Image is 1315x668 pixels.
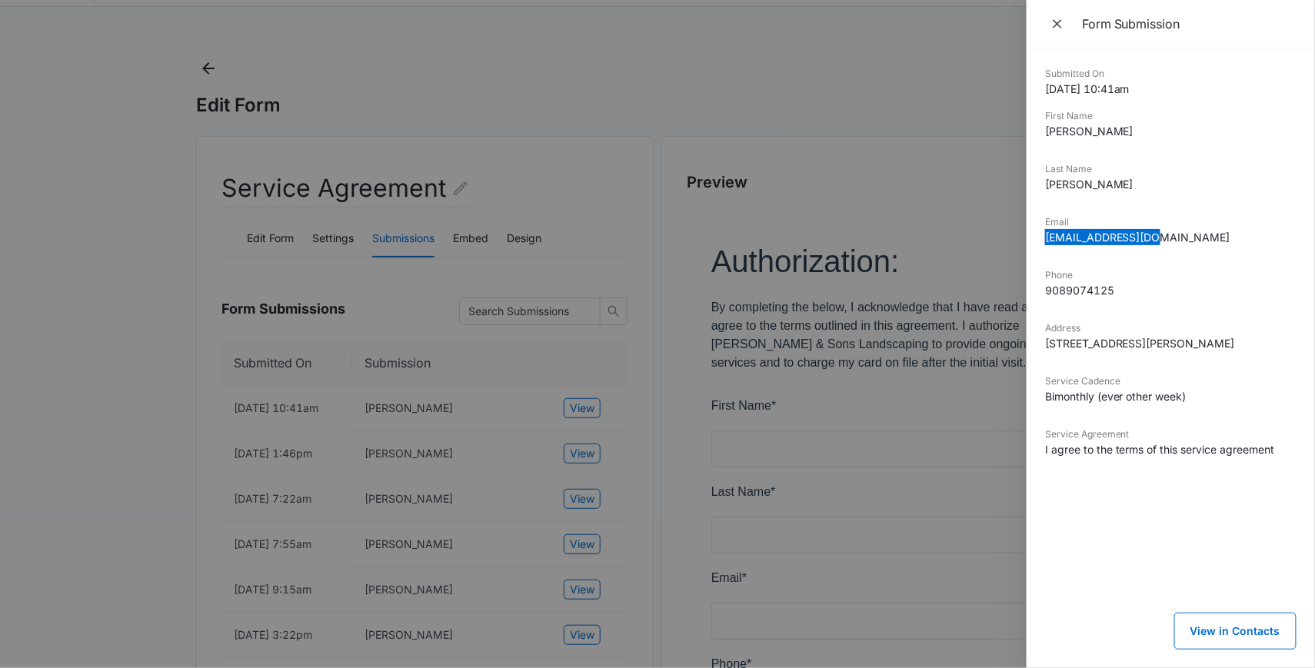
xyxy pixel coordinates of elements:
dd: [PERSON_NAME] [1045,176,1297,192]
dt: Submitted On [1045,67,1297,81]
dt: Email [1045,215,1297,229]
button: Close [1045,12,1073,35]
button: View in Contacts [1174,613,1297,650]
dd: [PERSON_NAME] [1045,123,1297,139]
dt: First Name [1045,109,1297,123]
dt: Address [1045,321,1297,335]
dd: 9089074125 [1045,282,1297,298]
dd: [EMAIL_ADDRESS][DOMAIN_NAME] [1045,229,1297,245]
input: State [191,624,358,661]
dd: I agree to the terms of this service agreement [1045,441,1297,457]
dt: Last Name [1045,162,1297,176]
dt: Service Cadence [1045,374,1297,388]
div: Form Submission [1082,15,1297,32]
dt: Service Agreement [1045,427,1297,441]
dd: [DATE] 10:41am [1045,81,1297,97]
dt: Phone [1045,268,1297,282]
dd: Bimonthly (ever other week) [1045,388,1297,404]
span: Close [1050,13,1068,35]
dd: [STREET_ADDRESS][PERSON_NAME] [1045,335,1297,351]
